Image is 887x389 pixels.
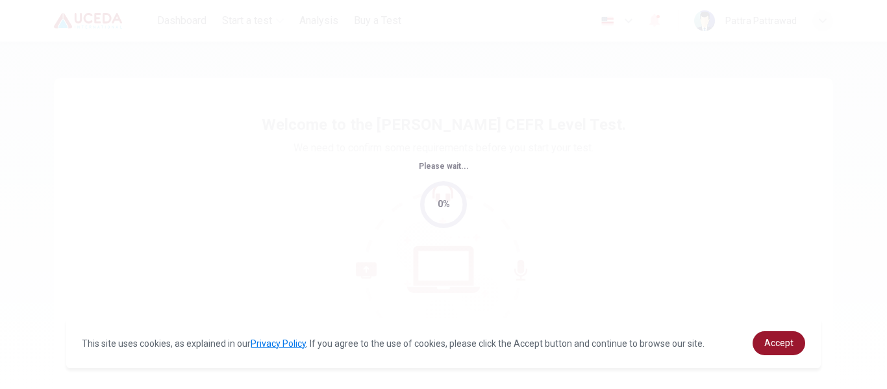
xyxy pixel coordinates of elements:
[251,338,306,349] a: Privacy Policy
[66,318,820,368] div: cookieconsent
[438,197,450,212] div: 0%
[764,338,793,348] span: Accept
[753,331,805,355] a: dismiss cookie message
[82,338,705,349] span: This site uses cookies, as explained in our . If you agree to the use of cookies, please click th...
[419,162,469,171] span: Please wait...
